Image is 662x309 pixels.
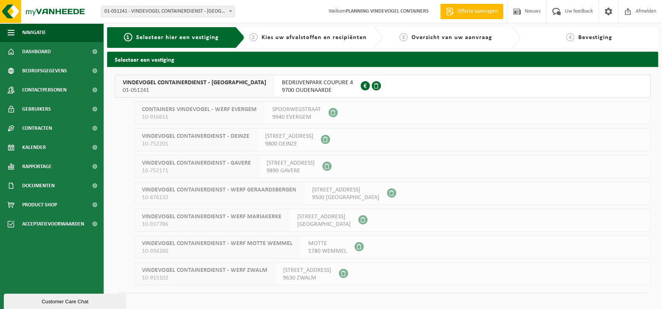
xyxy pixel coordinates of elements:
[22,195,57,214] span: Product Shop
[142,132,249,140] span: VINDEVOGEL CONTAINERDIENST - DEINZE
[101,6,235,17] span: 01-051241 - VINDEVOGEL CONTAINERDIENST - OUDENAARDE - OUDENAARDE
[22,42,51,61] span: Dashboard
[282,79,353,87] span: BEDRIJVENPARK COUPURE 4
[124,33,132,41] span: 1
[312,186,379,194] span: [STREET_ADDRESS]
[267,159,315,167] span: [STREET_ADDRESS]
[136,34,219,41] span: Selecteer hier een vestiging
[22,23,46,42] span: Navigatie
[142,266,267,274] span: VINDEVOGEL CONTAINERDIENST - WERF ZWALM
[142,240,293,247] span: VINDEVOGEL CONTAINERDIENST - WERF MOTTE WEMMEL
[456,8,499,15] span: Offerte aanvragen
[22,214,84,234] span: Acceptatievoorwaarden
[142,274,267,282] span: 10-915102
[265,140,313,148] span: 9800 DEINZE
[142,213,281,221] span: VINDEVOGEL CONTAINERDIENST - WERF MARIAKERKE
[142,159,251,167] span: VINDEVOGEL CONTAINERDIENST - GAVERE
[4,292,128,309] iframe: chat widget
[142,167,251,175] span: 10-752171
[22,80,67,100] span: Contactpersonen
[101,6,234,17] span: 01-051241 - VINDEVOGEL CONTAINERDIENST - OUDENAARDE - OUDENAARDE
[412,34,492,41] span: Overzicht van uw aanvraag
[142,106,257,113] span: CONTAINERS VINDEVOGEL - WERF EVERGEM
[262,34,367,41] span: Kies uw afvalstoffen en recipiënten
[283,266,331,274] span: [STREET_ADDRESS]
[312,194,379,201] span: 9500 [GEOGRAPHIC_DATA]
[22,61,67,80] span: Bedrijfsgegevens
[265,132,313,140] span: [STREET_ADDRESS]
[22,119,52,138] span: Contracten
[308,247,347,255] span: 1780 WEMMEL
[440,4,503,19] a: Offerte aanvragen
[297,221,351,228] span: [GEOGRAPHIC_DATA]
[249,33,258,41] span: 2
[578,34,612,41] span: Bevestiging
[142,140,249,148] span: 10-752201
[22,157,52,176] span: Rapportage
[22,100,51,119] span: Gebruikers
[308,240,347,247] span: MOTTE
[346,8,429,14] strong: PLANNING VINDEVOGEL CONTAINERS
[142,221,281,228] span: 10-937786
[267,167,315,175] span: 9890 GAVERE
[272,106,321,113] span: SPOORWEGSTRAAT
[115,75,651,98] button: VINDEVOGEL CONTAINERDIENST - [GEOGRAPHIC_DATA] 01-051241 BEDRIJVENPARK COUPURE 49700 OUDENAARDE
[123,79,266,87] span: VINDEVOGEL CONTAINERDIENST - [GEOGRAPHIC_DATA]
[142,247,293,255] span: 10-934260
[22,138,46,157] span: Kalender
[142,113,257,121] span: 10-916611
[142,194,296,201] span: 10-876132
[142,186,296,194] span: VINDEVOGEL CONTAINERDIENST - WERF GERAARDSBERGEN
[282,87,353,94] span: 9700 OUDENAARDE
[297,213,351,221] span: [STREET_ADDRESS]
[22,176,55,195] span: Documenten
[566,33,574,41] span: 4
[283,274,331,282] span: 9630 ZWALM
[107,52,658,67] h2: Selecteer een vestiging
[399,33,408,41] span: 3
[272,113,321,121] span: 9940 EVERGEM
[123,87,266,94] span: 01-051241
